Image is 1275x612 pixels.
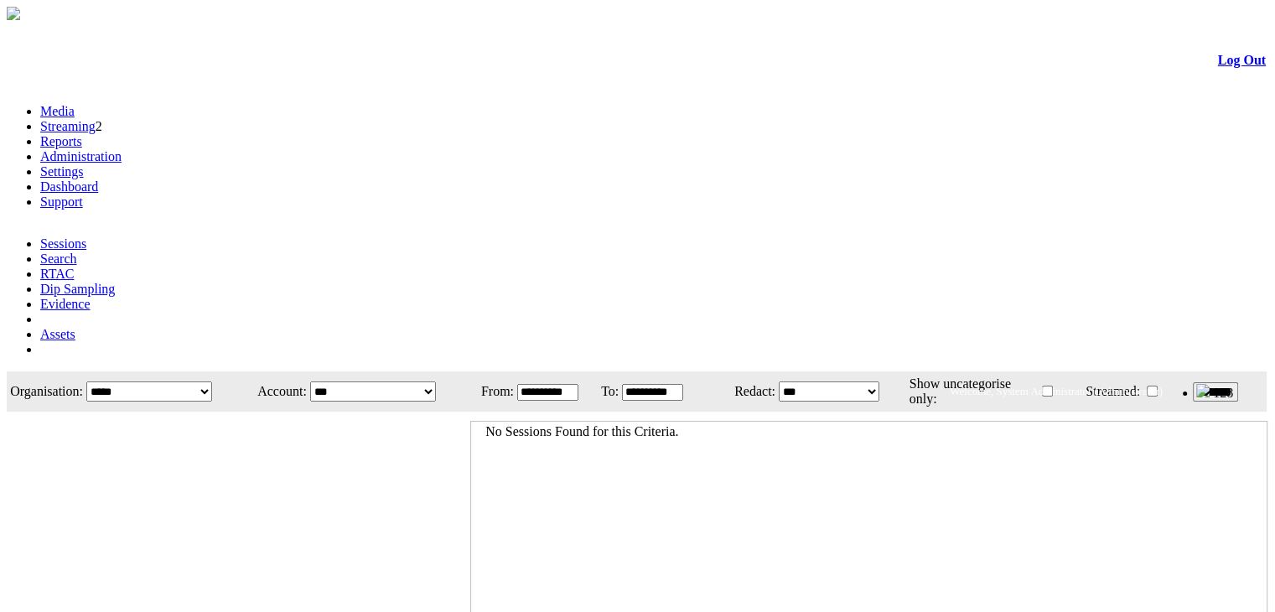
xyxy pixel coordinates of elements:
[40,267,74,281] a: RTAC
[485,424,678,438] span: No Sessions Found for this Criteria.
[40,236,86,251] a: Sessions
[8,373,84,410] td: Organisation:
[245,373,308,410] td: Account:
[96,119,102,133] span: 2
[950,385,1163,397] span: Welcome, System Administrator (Administrator)
[40,134,82,148] a: Reports
[596,373,620,410] td: To:
[40,327,75,341] a: Assets
[701,373,776,410] td: Redact:
[1196,384,1210,397] img: bell25.png
[40,194,83,209] a: Support
[40,179,98,194] a: Dashboard
[40,104,75,118] a: Media
[1213,386,1233,400] span: 128
[40,282,115,296] a: Dip Sampling
[40,149,122,163] a: Administration
[40,164,84,179] a: Settings
[910,376,1011,406] span: Show uncategorise only:
[472,373,515,410] td: From:
[40,119,96,133] a: Streaming
[40,252,77,266] a: Search
[40,297,91,311] a: Evidence
[7,7,20,20] img: arrow-3.png
[1218,53,1266,67] a: Log Out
